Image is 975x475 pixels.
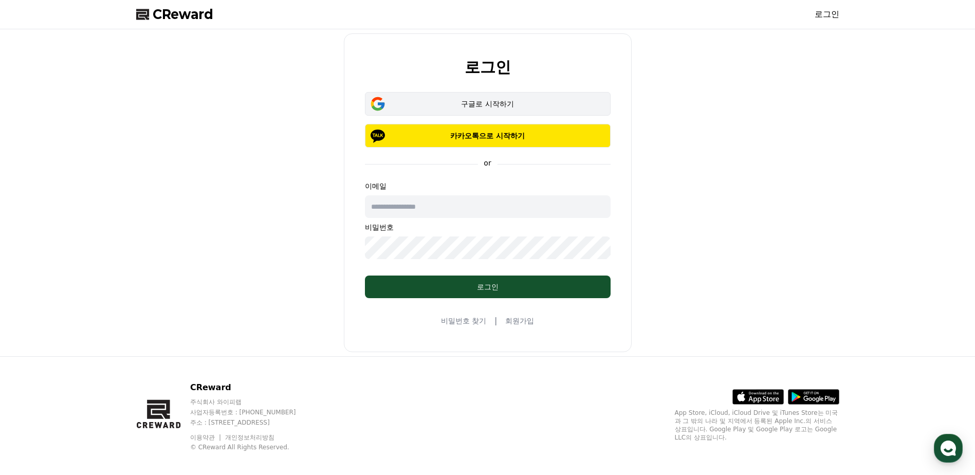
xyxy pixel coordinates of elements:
p: 주식회사 와이피랩 [190,398,316,406]
a: 로그인 [815,8,839,21]
div: 구글로 시작하기 [380,99,596,109]
a: 설정 [133,326,197,352]
span: | [494,315,497,327]
a: 대화 [68,326,133,352]
a: 회원가입 [505,316,534,326]
p: App Store, iCloud, iCloud Drive 및 iTunes Store는 미국과 그 밖의 나라 및 지역에서 등록된 Apple Inc.의 서비스 상표입니다. Goo... [675,409,839,442]
p: 카카오톡으로 시작하기 [380,131,596,141]
a: 이용약관 [190,434,223,441]
h2: 로그인 [465,59,511,76]
a: 개인정보처리방침 [225,434,274,441]
span: 대화 [94,342,106,350]
a: CReward [136,6,213,23]
span: CReward [153,6,213,23]
div: 로그인 [385,282,590,292]
p: 사업자등록번호 : [PHONE_NUMBER] [190,408,316,416]
p: CReward [190,381,316,394]
a: 홈 [3,326,68,352]
span: 홈 [32,341,39,350]
p: 주소 : [STREET_ADDRESS] [190,418,316,427]
button: 로그인 [365,276,611,298]
p: 이메일 [365,181,611,191]
p: or [477,158,497,168]
p: © CReward All Rights Reserved. [190,443,316,451]
p: 비밀번호 [365,222,611,232]
a: 비밀번호 찾기 [441,316,486,326]
button: 구글로 시작하기 [365,92,611,116]
span: 설정 [159,341,171,350]
button: 카카오톡으로 시작하기 [365,124,611,148]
